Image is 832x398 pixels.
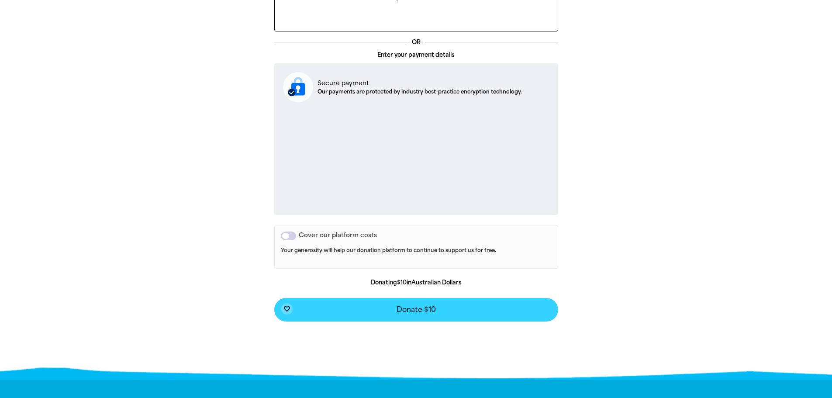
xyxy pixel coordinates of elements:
[274,51,558,59] p: Enter your payment details
[318,88,522,96] p: Our payments are protected by industry best-practice encryption technology.
[281,109,551,208] iframe: Secure payment input frame
[397,279,407,286] b: $10
[283,305,290,312] i: favorite_border
[274,298,558,322] button: favorite_borderDonate $10
[281,232,296,240] button: Cover our platform costs
[279,2,553,26] iframe: PayPal-paypal
[274,278,558,287] p: Donating in Australian Dollars
[318,79,522,88] p: Secure payment
[397,306,436,313] span: Donate $10
[407,38,425,47] p: OR
[281,247,552,262] p: Your generosity will help our donation platform to continue to support us for free.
